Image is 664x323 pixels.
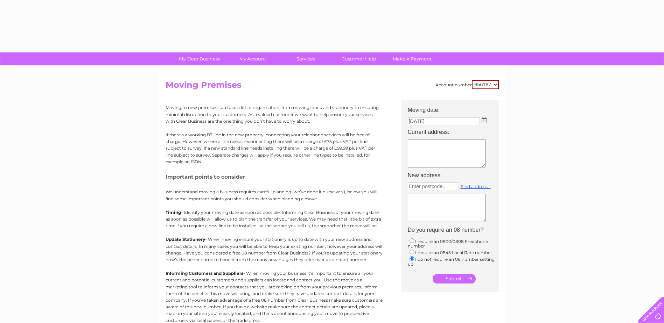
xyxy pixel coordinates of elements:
th: Do you require an 08 number? [404,225,502,235]
td: I require an 0800/0808 Freephone number I require an 0845 Local Rate number I do not require an 0... [404,236,502,268]
th: New address: [404,170,502,181]
div: Account number [435,80,499,89]
a: Customer Help [330,52,388,65]
b: Informing Customers and Suppliers [166,271,243,276]
input: Submit [433,274,476,283]
b: Timing [166,210,181,215]
a: Make A Payment [383,52,441,65]
p: If there’s a working BT line in the new property, connecting your telephone services will be free... [166,131,383,165]
a: Find address... [461,184,491,189]
h2: Moving Premises [166,80,499,93]
p: Moving to new premises can take a lot of organisation, from moving stock and stationery to ensuri... [166,104,383,124]
p: - Identify your moving date as soon as possible. Informing Clear Business of your moving date as ... [166,209,383,229]
p: We understand moving a business requires careful planning (we’ve done it ourselves!), below you w... [166,188,383,202]
img: ... [482,117,487,123]
a: My Clear Business [170,52,228,65]
p: - When moving ensure your stationery is up to date with your new address and contact details. In ... [166,236,383,263]
b: Update Stationery [166,237,205,242]
th: Current address: [404,127,502,137]
a: Services [277,52,335,65]
a: My Account [224,52,281,65]
th: Moving date: [404,100,502,115]
h5: Important points to consider [166,174,383,180]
